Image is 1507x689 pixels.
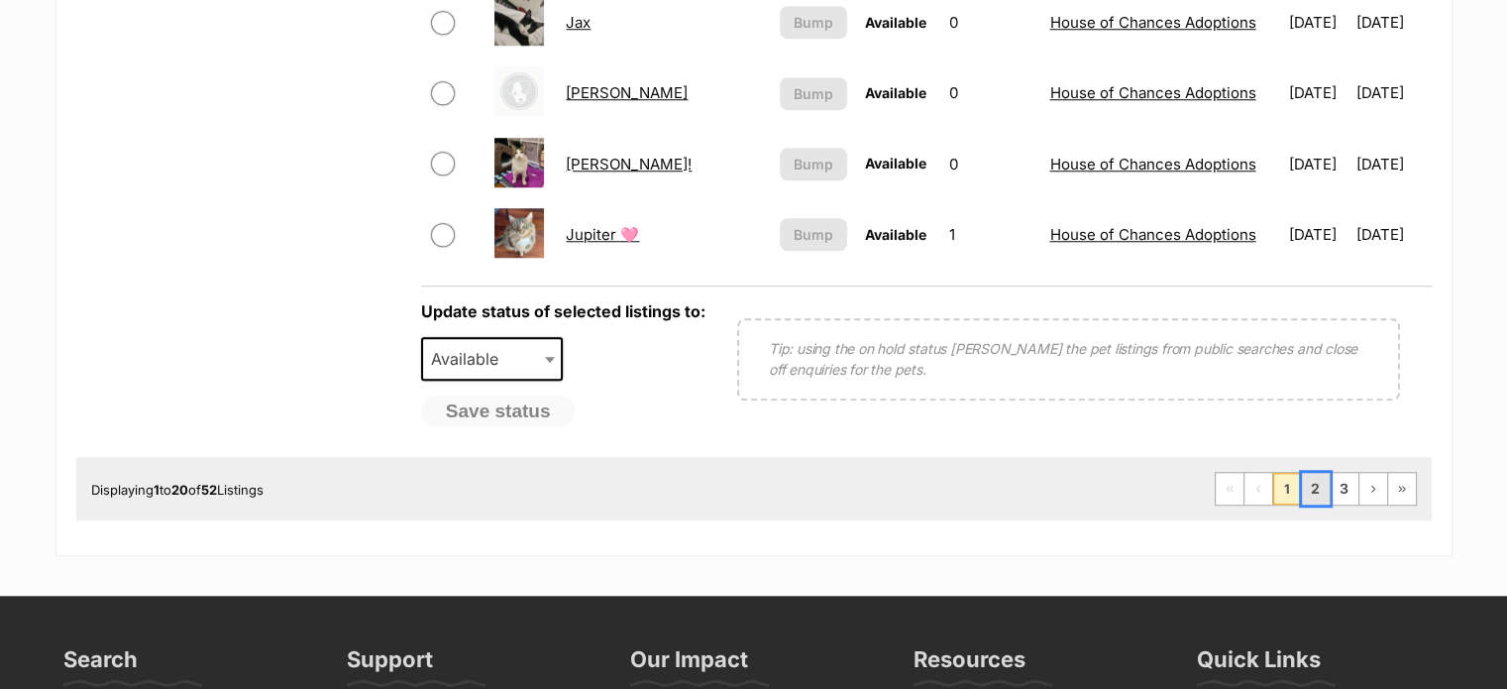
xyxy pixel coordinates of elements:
[794,154,833,174] span: Bump
[865,14,926,31] span: Available
[1281,58,1354,127] td: [DATE]
[421,337,564,381] span: Available
[1215,472,1417,506] nav: Pagination
[1359,473,1387,505] a: Next page
[421,396,576,427] button: Save status
[914,645,1025,685] h3: Resources
[1244,473,1272,505] span: Previous page
[154,482,160,498] strong: 1
[780,218,846,251] button: Bump
[566,83,688,102] a: [PERSON_NAME]
[421,301,705,321] label: Update status of selected listings to:
[865,155,926,172] span: Available
[941,130,1039,198] td: 0
[1273,473,1301,505] span: Page 1
[769,338,1368,380] p: Tip: using the on hold status [PERSON_NAME] the pet listings from public searches and close off e...
[794,83,833,104] span: Bump
[865,84,926,101] span: Available
[1356,130,1430,198] td: [DATE]
[1216,473,1243,505] span: First page
[1049,225,1255,244] a: House of Chances Adoptions
[1302,473,1330,505] a: Page 2
[794,224,833,245] span: Bump
[566,155,692,173] a: [PERSON_NAME]!
[347,645,433,685] h3: Support
[566,225,639,244] a: Jupiter 🩷
[63,645,138,685] h3: Search
[91,482,264,498] span: Displaying to of Listings
[494,66,544,116] img: Jess
[1049,155,1255,173] a: House of Chances Adoptions
[780,6,846,39] button: Bump
[865,226,926,243] span: Available
[423,345,518,373] span: Available
[1197,645,1321,685] h3: Quick Links
[566,13,591,32] a: Jax
[630,645,748,685] h3: Our Impact
[780,77,846,110] button: Bump
[941,200,1039,269] td: 1
[171,482,188,498] strong: 20
[1356,58,1430,127] td: [DATE]
[794,12,833,33] span: Bump
[1049,83,1255,102] a: House of Chances Adoptions
[1331,473,1358,505] a: Page 3
[1281,130,1354,198] td: [DATE]
[201,482,217,498] strong: 52
[941,58,1039,127] td: 0
[1388,473,1416,505] a: Last page
[1356,200,1430,269] td: [DATE]
[780,148,846,180] button: Bump
[1049,13,1255,32] a: House of Chances Adoptions
[1281,200,1354,269] td: [DATE]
